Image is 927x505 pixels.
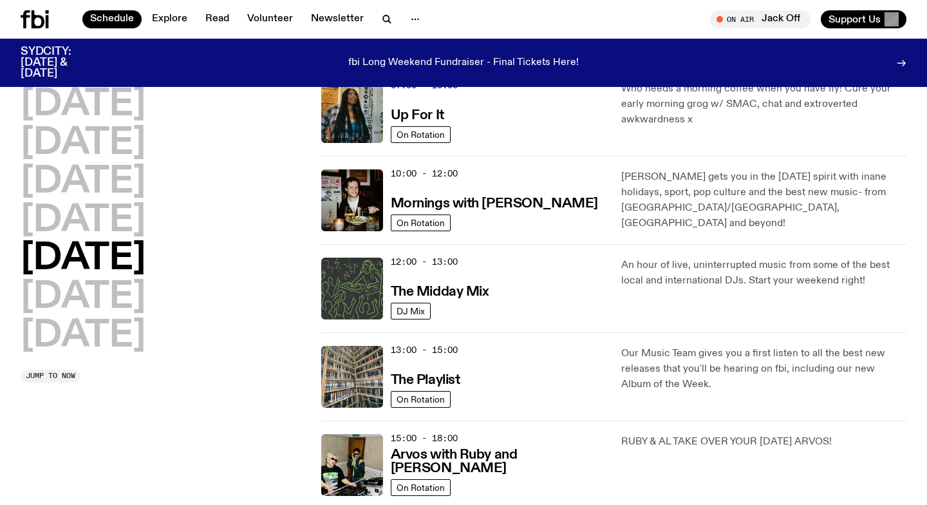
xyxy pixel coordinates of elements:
[621,434,906,450] p: RUBY & AL TAKE OVER YOUR [DATE] ARVOS!
[21,46,103,79] h3: SYDCITY: [DATE] & [DATE]
[21,126,145,162] button: [DATE]
[21,280,145,316] button: [DATE]
[821,10,906,28] button: Support Us
[397,483,445,493] span: On Rotation
[391,109,444,122] h3: Up For It
[397,218,445,228] span: On Rotation
[198,10,237,28] a: Read
[391,106,444,122] a: Up For It
[829,14,881,25] span: Support Us
[348,57,579,69] p: fbi Long Weekend Fundraiser - Final Tickets Here!
[391,126,451,143] a: On Rotation
[391,167,458,180] span: 10:00 - 12:00
[391,374,460,387] h3: The Playlist
[82,10,142,28] a: Schedule
[391,432,458,444] span: 15:00 - 18:00
[391,446,606,475] a: Arvos with Ruby and [PERSON_NAME]
[621,169,906,231] p: [PERSON_NAME] gets you in the [DATE] spirit with inane holidays, sport, pop culture and the best ...
[391,371,460,387] a: The Playlist
[621,346,906,392] p: Our Music Team gives you a first listen to all the best new releases that you'll be hearing on fb...
[21,164,145,200] button: [DATE]
[321,81,383,143] img: Ify - a Brown Skin girl with black braided twists, looking up to the side with her tongue stickin...
[621,258,906,289] p: An hour of live, uninterrupted music from some of the best local and international DJs. Start you...
[321,346,383,408] img: A corner shot of the fbi music library
[391,344,458,356] span: 13:00 - 15:00
[144,10,195,28] a: Explore
[621,81,906,128] p: Who needs a morning coffee when you have Ify! Cure your early morning grog w/ SMAC, chat and extr...
[303,10,371,28] a: Newsletter
[710,10,810,28] button: On AirJack Off
[397,130,445,140] span: On Rotation
[391,303,431,319] a: DJ Mix
[391,283,489,299] a: The Midday Mix
[21,370,80,383] button: Jump to now
[21,241,145,277] button: [DATE]
[397,395,445,405] span: On Rotation
[239,10,301,28] a: Volunteer
[391,195,598,211] a: Mornings with [PERSON_NAME]
[391,448,606,475] h3: Arvos with Ruby and [PERSON_NAME]
[321,169,383,231] img: Sam blankly stares at the camera, brightly lit by a camera flash wearing a hat collared shirt and...
[391,285,489,299] h3: The Midday Mix
[21,87,145,123] button: [DATE]
[391,197,598,211] h3: Mornings with [PERSON_NAME]
[391,214,451,231] a: On Rotation
[391,479,451,496] a: On Rotation
[391,256,458,268] span: 12:00 - 13:00
[321,434,383,496] img: Ruby wears a Collarbones t shirt and pretends to play the DJ decks, Al sings into a pringles can....
[391,391,451,408] a: On Rotation
[21,318,145,354] button: [DATE]
[21,203,145,239] button: [DATE]
[26,372,75,379] span: Jump to now
[397,307,425,316] span: DJ Mix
